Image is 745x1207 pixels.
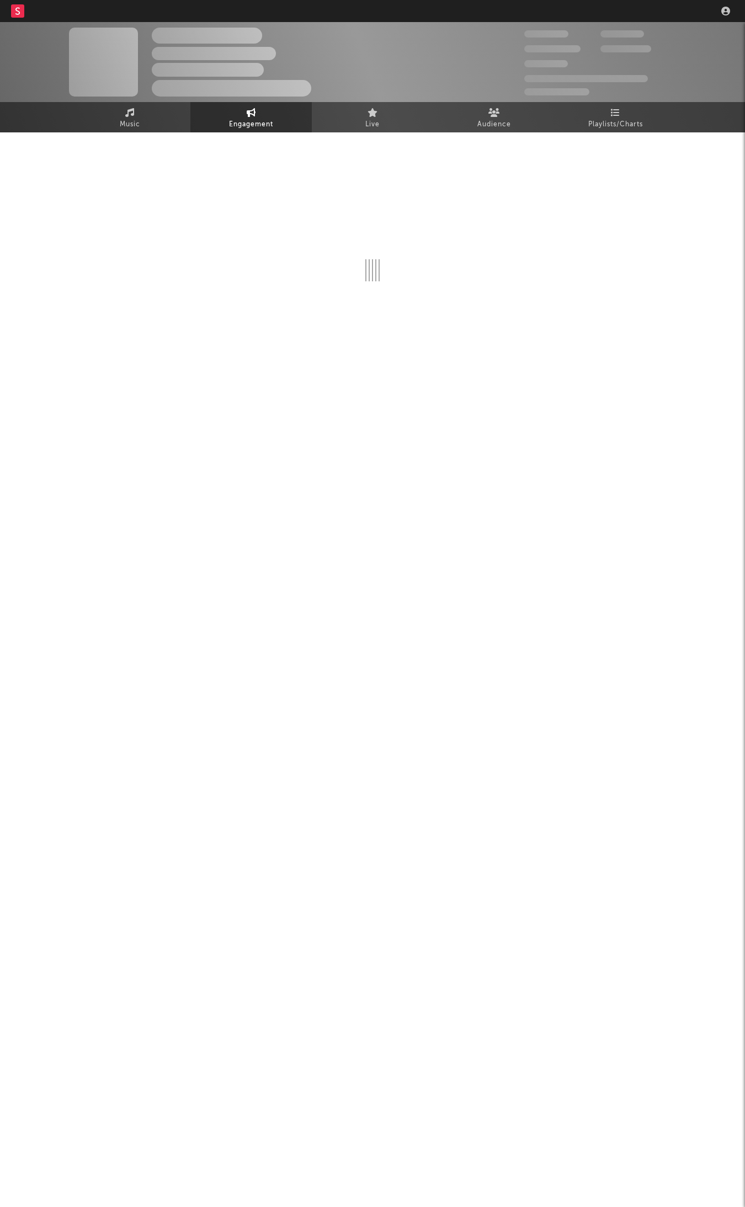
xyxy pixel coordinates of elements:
span: 50,000,000 [524,45,581,52]
span: Jump Score: 85.0 [524,88,589,95]
span: Engagement [229,118,273,131]
span: 300,000 [524,30,568,38]
span: 100,000 [524,60,568,67]
span: Music [120,118,140,131]
a: Playlists/Charts [555,102,676,132]
a: Live [312,102,433,132]
span: Live [365,118,380,131]
a: Music [69,102,190,132]
a: Engagement [190,102,312,132]
span: 50,000,000 Monthly Listeners [524,75,648,82]
a: Audience [433,102,555,132]
span: Audience [477,118,511,131]
span: 1,000,000 [600,45,651,52]
span: 100,000 [600,30,644,38]
span: Playlists/Charts [588,118,643,131]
